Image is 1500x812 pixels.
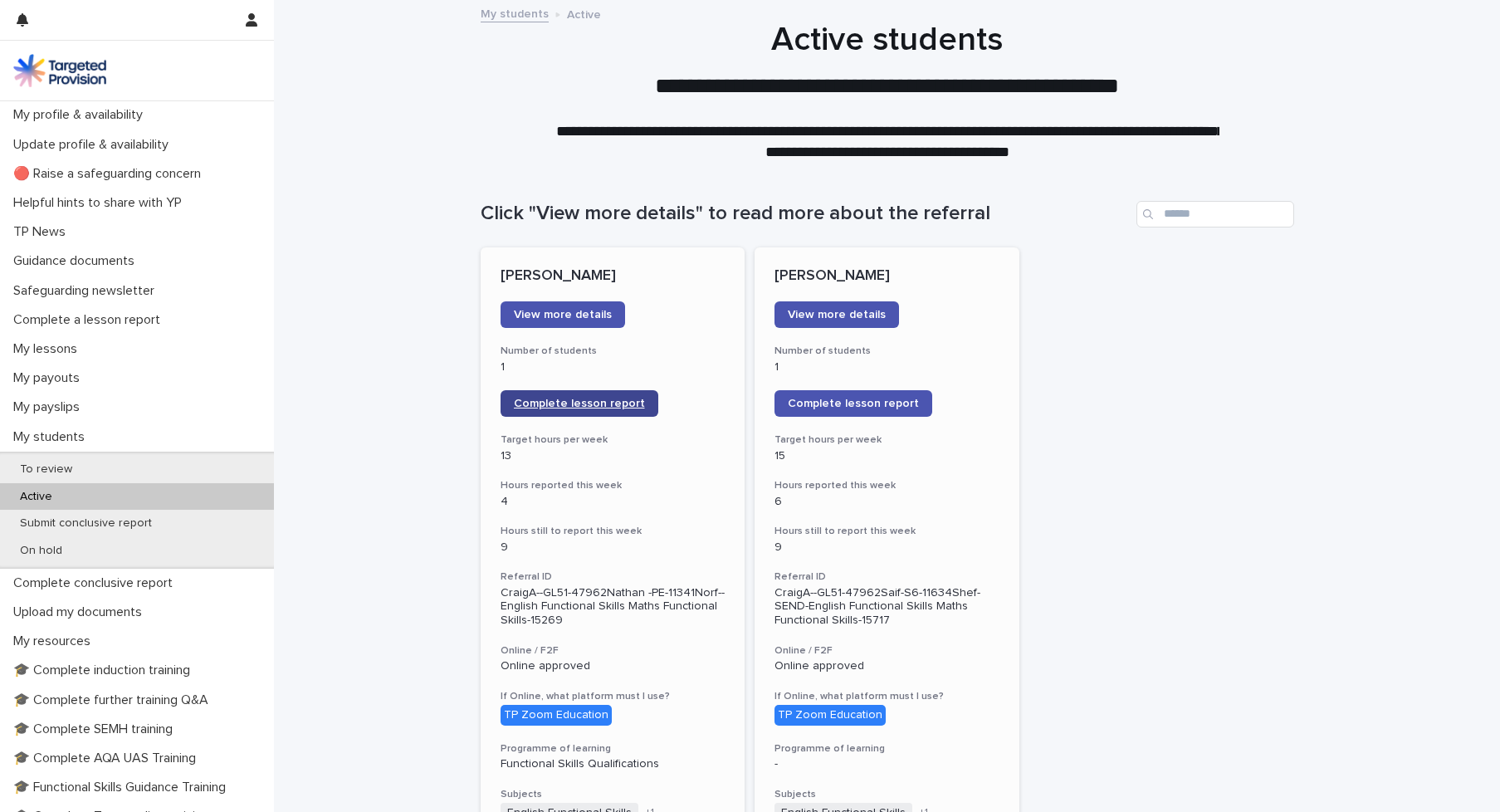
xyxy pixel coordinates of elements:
h3: If Online, what platform must I use? [774,690,999,703]
p: 9 [774,541,999,555]
p: Safeguarding newsletter [7,283,168,299]
span: View more details [788,309,886,320]
p: 1 [501,360,726,374]
p: Online approved [501,659,726,673]
p: On hold [7,544,76,558]
h3: Hours still to report this week [501,525,726,538]
h3: Online / F2F [501,644,726,658]
h3: Referral ID [501,570,726,584]
h3: Hours reported this week [774,479,999,492]
h3: Number of students [501,345,726,358]
a: Complete lesson report [774,390,932,417]
p: Complete conclusive report [7,575,186,591]
h3: Programme of learning [501,742,726,756]
h3: Programme of learning [774,742,999,756]
h3: If Online, what platform must I use? [501,690,726,703]
p: CraigA--GL51-47962Nathan -PE-11341Norf--English Functional Skills Maths Functional Skills-15269 [501,586,726,628]
p: Active [7,490,66,504]
p: My profile & availability [7,107,156,123]
input: Search [1136,201,1294,227]
div: TP Zoom Education [774,705,886,726]
p: 15 [774,449,999,463]
span: Complete lesson report [514,398,645,409]
img: M5nRWzHhSzIhMunXDL62 [13,54,106,87]
p: My students [7,429,98,445]
p: Functional Skills Qualifications [501,757,726,771]
a: View more details [501,301,625,328]
p: Submit conclusive report [7,516,165,531]
p: Active [567,4,601,22]
p: My lessons [7,341,90,357]
p: 🎓 Complete further training Q&A [7,692,222,708]
p: 🎓 Complete induction training [7,663,203,678]
a: Complete lesson report [501,390,658,417]
p: 🎓 Complete AQA UAS Training [7,751,209,766]
a: View more details [774,301,899,328]
p: Helpful hints to share with YP [7,195,195,211]
a: My students [481,3,549,22]
h1: Click "View more details" to read more about the referral [481,202,1130,226]
span: Complete lesson report [788,398,919,409]
span: View more details [514,309,612,320]
p: Online approved [774,659,999,673]
p: CraigA--GL51-47962Saif-S6-11634Shef-SEND-English Functional Skills Maths Functional Skills-15717 [774,586,999,628]
h3: Target hours per week [774,433,999,447]
p: 1 [774,360,999,374]
p: My resources [7,633,104,649]
p: 4 [501,495,726,509]
p: [PERSON_NAME] [774,267,999,286]
p: 🎓 Complete SEMH training [7,722,186,737]
p: - [774,757,999,771]
p: TP News [7,224,79,240]
p: 🔴 Raise a safeguarding concern [7,166,214,182]
p: To review [7,462,86,477]
h3: Subjects [501,788,726,801]
h3: Online / F2F [774,644,999,658]
p: Guidance documents [7,253,148,269]
p: 6 [774,495,999,509]
h3: Referral ID [774,570,999,584]
h3: Subjects [774,788,999,801]
p: 13 [501,449,726,463]
h3: Number of students [774,345,999,358]
h3: Hours reported this week [501,479,726,492]
p: 9 [501,541,726,555]
p: 🎓 Functional Skills Guidance Training [7,780,239,795]
p: Complete a lesson report [7,312,173,328]
h3: Hours still to report this week [774,525,999,538]
p: [PERSON_NAME] [501,267,726,286]
h3: Target hours per week [501,433,726,447]
p: Upload my documents [7,604,155,620]
p: Update profile & availability [7,137,182,153]
p: My payouts [7,370,93,386]
div: TP Zoom Education [501,705,612,726]
h1: Active students [481,20,1294,60]
p: My payslips [7,399,93,415]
